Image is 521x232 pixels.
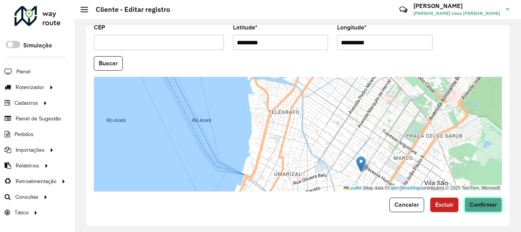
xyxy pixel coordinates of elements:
div: Map data © contributors,© 2025 TomTom, Microsoft [342,185,502,191]
span: Tático [14,209,29,217]
button: Confirmar [465,198,502,212]
span: Retroalimentação [16,177,56,185]
span: Pedidos [14,130,34,138]
span: Relatórios [16,162,39,170]
button: Excluir [430,198,458,212]
h2: Cliente - Editar registro [88,5,170,14]
span: Confirmar [470,201,497,208]
span: Consultas [15,193,39,201]
label: Longitude [337,23,367,32]
span: [PERSON_NAME] Lima [PERSON_NAME] [413,10,500,17]
a: Leaflet [344,185,362,191]
button: Cancelar [389,198,424,212]
span: Importações [16,146,45,154]
img: Marker [356,156,366,172]
label: Simulação [23,41,52,50]
label: Latitude [233,23,257,32]
a: Contato Rápido [395,2,412,18]
span: Painel [16,68,31,76]
span: | [363,185,364,191]
span: Cadastros [14,99,38,107]
a: OpenStreetMap [388,185,421,191]
span: Excluir [435,201,453,208]
span: Painel de Sugestão [16,115,61,123]
span: Cancelar [394,201,419,208]
button: Buscar [94,56,123,71]
span: Roteirizador [16,83,44,91]
label: CEP [94,23,105,32]
h3: [PERSON_NAME] [413,2,500,10]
